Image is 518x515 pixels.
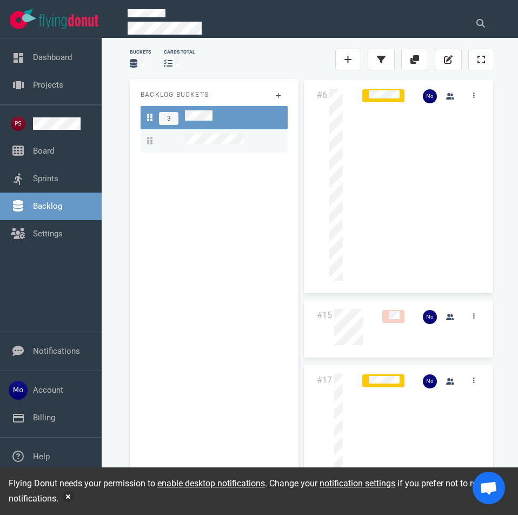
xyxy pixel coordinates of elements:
[33,385,63,395] a: Account
[164,49,195,56] div: cards total
[423,310,437,324] img: 26
[33,229,63,239] a: Settings
[317,375,332,385] a: #17
[423,89,437,103] img: 26
[141,106,288,129] a: 3
[9,478,265,488] span: Flying Donut needs your permission to
[317,90,327,100] a: #6
[33,413,55,422] a: Billing
[157,478,265,488] a: enable desktop notifications
[33,52,72,62] a: Dashboard
[33,201,62,211] a: Backlog
[159,112,178,125] span: 3
[141,90,288,100] p: Backlog Buckets
[317,310,332,320] a: #15
[33,346,80,356] a: Notifications
[130,49,151,56] div: Buckets
[423,374,437,388] img: 26
[473,472,505,504] div: Chat öffnen
[33,452,50,461] a: Help
[320,478,395,488] a: notification settings
[39,14,98,29] img: Flying Donut text logo
[33,174,58,183] a: Sprints
[33,146,54,156] a: Board
[33,80,63,90] a: Projects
